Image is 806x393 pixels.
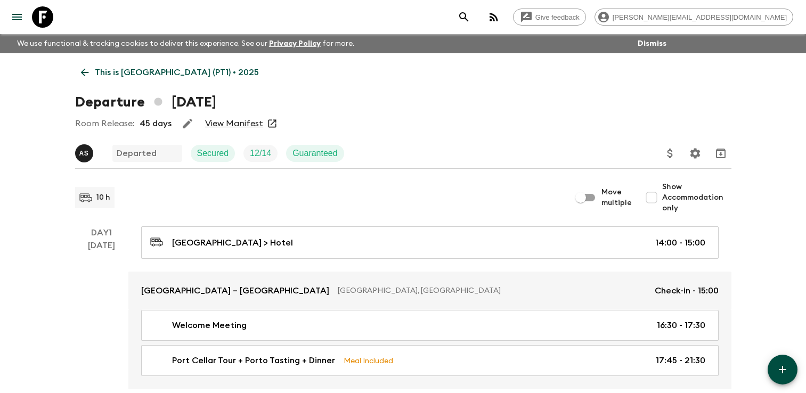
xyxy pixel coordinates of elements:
[655,284,719,297] p: Check-in - 15:00
[95,66,259,79] p: This is [GEOGRAPHIC_DATA] (PT1) • 2025
[243,145,278,162] div: Trip Fill
[141,345,719,376] a: Port Cellar Tour + Porto Tasting + DinnerMeal Included17:45 - 21:30
[191,145,235,162] div: Secured
[75,92,216,113] h1: Departure [DATE]
[75,226,128,239] p: Day 1
[453,6,475,28] button: search adventures
[205,118,263,129] a: View Manifest
[141,310,719,341] a: Welcome Meeting16:30 - 17:30
[607,13,793,21] span: [PERSON_NAME][EMAIL_ADDRESS][DOMAIN_NAME]
[513,9,586,26] a: Give feedback
[96,192,110,203] p: 10 h
[635,36,669,51] button: Dismiss
[141,284,329,297] p: [GEOGRAPHIC_DATA] – [GEOGRAPHIC_DATA]
[172,319,247,332] p: Welcome Meeting
[344,355,393,366] p: Meal Included
[656,354,705,367] p: 17:45 - 21:30
[250,147,271,160] p: 12 / 14
[710,143,731,164] button: Archive (Completed, Cancelled or Unsynced Departures only)
[88,239,115,389] div: [DATE]
[530,13,585,21] span: Give feedback
[338,285,646,296] p: [GEOGRAPHIC_DATA], [GEOGRAPHIC_DATA]
[197,147,229,160] p: Secured
[13,34,359,53] p: We use functional & tracking cookies to deliver this experience. See our for more.
[685,143,706,164] button: Settings
[595,9,793,26] div: [PERSON_NAME][EMAIL_ADDRESS][DOMAIN_NAME]
[601,187,632,208] span: Move multiple
[269,40,321,47] a: Privacy Policy
[655,236,705,249] p: 14:00 - 15:00
[75,62,265,83] a: This is [GEOGRAPHIC_DATA] (PT1) • 2025
[172,236,293,249] p: [GEOGRAPHIC_DATA] > Hotel
[6,6,28,28] button: menu
[657,319,705,332] p: 16:30 - 17:30
[128,272,731,310] a: [GEOGRAPHIC_DATA] – [GEOGRAPHIC_DATA][GEOGRAPHIC_DATA], [GEOGRAPHIC_DATA]Check-in - 15:00
[172,354,335,367] p: Port Cellar Tour + Porto Tasting + Dinner
[660,143,681,164] button: Update Price, Early Bird Discount and Costs
[117,147,157,160] p: Departed
[662,182,731,214] span: Show Accommodation only
[141,226,719,259] a: [GEOGRAPHIC_DATA] > Hotel14:00 - 15:00
[75,117,134,130] p: Room Release:
[292,147,338,160] p: Guaranteed
[75,148,95,156] span: Anne Sgrazzutti
[140,117,172,130] p: 45 days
